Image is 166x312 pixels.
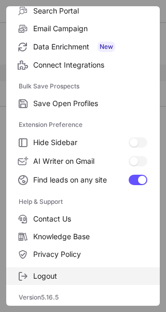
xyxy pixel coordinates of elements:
[19,78,147,95] label: Bulk Save Prospects
[33,232,147,241] span: Knowledge Base
[33,99,147,108] span: Save Open Profiles
[6,2,160,20] label: Search Portal
[33,271,147,281] span: Logout
[6,56,160,74] label: Connect Integrations
[33,157,129,166] span: AI Writer on Gmail
[6,245,160,263] label: Privacy Policy
[33,6,147,16] span: Search Portal
[6,228,160,245] label: Knowledge Base
[33,175,129,185] span: Find leads on any site
[6,210,160,228] label: Contact Us
[6,267,160,285] label: Logout
[6,171,160,189] label: Find leads on any site
[98,42,115,52] span: New
[6,20,160,37] label: Email Campaign
[33,214,147,224] span: Contact Us
[6,133,160,152] label: Hide Sidebar
[19,193,147,210] label: Help & Support
[33,60,147,70] span: Connect Integrations
[6,95,160,112] label: Save Open Profiles
[6,289,160,306] div: Version 5.16.5
[6,152,160,171] label: AI Writer on Gmail
[33,42,147,52] span: Data Enrichment
[33,24,147,33] span: Email Campaign
[33,138,129,147] span: Hide Sidebar
[33,250,147,259] span: Privacy Policy
[19,116,147,133] label: Extension Preference
[6,37,160,56] label: Data Enrichment New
